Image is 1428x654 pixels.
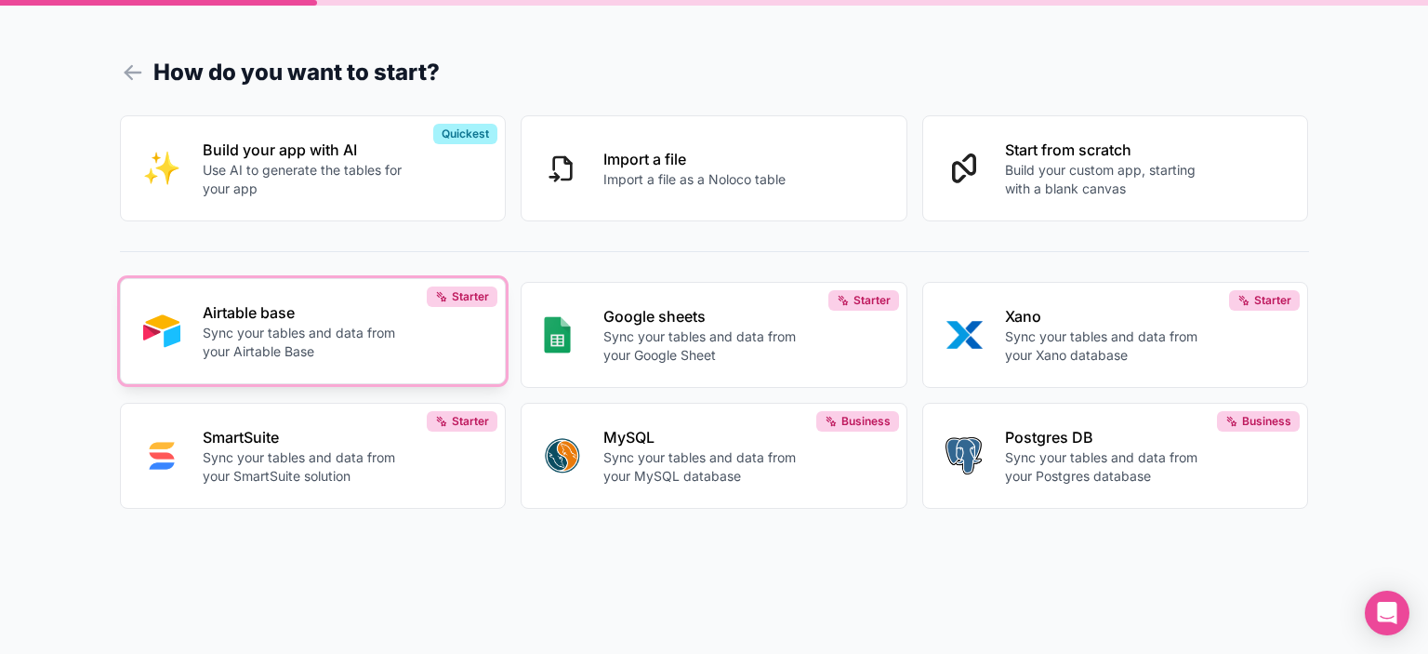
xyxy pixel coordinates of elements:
p: Start from scratch [1005,139,1211,161]
button: XANOXanoSync your tables and data from your Xano databaseStarter [922,282,1309,388]
button: Import a fileImport a file as a Noloco table [521,115,907,221]
p: Xano [1005,305,1211,327]
p: Sync your tables and data from your Xano database [1005,327,1211,365]
button: Start from scratchBuild your custom app, starting with a blank canvas [922,115,1309,221]
p: Build your custom app, starting with a blank canvas [1005,161,1211,198]
div: Quickest [433,124,497,144]
p: Sync your tables and data from your Airtable Base [203,324,409,361]
span: Starter [452,414,489,429]
img: MYSQL [544,437,581,474]
span: Starter [452,289,489,304]
div: Open Intercom Messenger [1365,591,1409,635]
p: Use AI to generate the tables for your app [203,161,409,198]
button: POSTGRESPostgres DBSync your tables and data from your Postgres databaseBusiness [922,403,1309,509]
span: Starter [1254,293,1291,308]
img: XANO [945,316,983,354]
h1: How do you want to start? [120,56,1309,89]
p: MySQL [603,426,810,448]
p: Build your app with AI [203,139,409,161]
p: Import a file [603,148,786,170]
span: Starter [853,293,891,308]
p: Postgres DB [1005,426,1211,448]
span: Business [841,414,891,429]
button: GOOGLE_SHEETSGoogle sheetsSync your tables and data from your Google SheetStarter [521,282,907,388]
p: Sync your tables and data from your MySQL database [603,448,810,486]
button: SMART_SUITESmartSuiteSync your tables and data from your SmartSuite solutionStarter [120,403,507,509]
button: AIRTABLEAirtable baseSync your tables and data from your Airtable BaseStarter [120,278,507,384]
img: POSTGRES [945,437,982,474]
img: AIRTABLE [143,313,180,350]
p: Sync your tables and data from your SmartSuite solution [203,448,409,486]
p: Import a file as a Noloco table [603,170,786,189]
p: Sync your tables and data from your Google Sheet [603,327,810,365]
img: GOOGLE_SHEETS [544,316,571,354]
button: MYSQLMySQLSync your tables and data from your MySQL databaseBusiness [521,403,907,509]
span: Business [1242,414,1291,429]
p: Sync your tables and data from your Postgres database [1005,448,1211,486]
p: Google sheets [603,305,810,327]
p: SmartSuite [203,426,409,448]
p: Airtable base [203,301,409,324]
img: INTERNAL_WITH_AI [143,150,180,187]
button: INTERNAL_WITH_AIBuild your app with AIUse AI to generate the tables for your appQuickest [120,115,507,221]
img: SMART_SUITE [143,437,180,474]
